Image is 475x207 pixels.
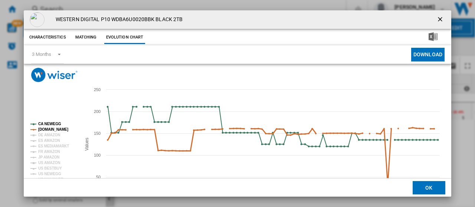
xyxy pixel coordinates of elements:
[31,68,78,82] img: logo_wiser_300x94.png
[433,12,448,27] button: getI18NText('BUTTONS.CLOSE_DIALOG')
[38,172,61,176] tspan: US NEWEGG
[94,109,101,114] tspan: 200
[38,161,60,165] tspan: US AMAZON
[429,32,438,41] img: excel-24x24.png
[32,51,51,57] div: 3 Months
[436,16,445,24] ng-md-icon: getI18NText('BUTTONS.CLOSE_DIALOG')
[30,12,45,27] img: empty.gif
[94,153,101,157] tspan: 100
[52,16,183,23] h4: WESTERN DIGITAL P10 WDBA6U0020BBK BLACK 2TB
[24,10,451,197] md-dialog: Product popup
[417,31,449,44] button: Download in Excel
[38,144,69,148] tspan: ES MEDIAMARKT
[38,133,60,137] tspan: DE AMAZON
[96,175,101,179] tspan: 50
[411,48,445,61] button: Download
[27,31,68,44] button: Characteristics
[38,138,60,143] tspan: ES AMAZON
[94,87,101,92] tspan: 250
[38,122,61,126] tspan: CA NEWEGG
[38,127,68,131] tspan: [DOMAIN_NAME]
[38,150,60,154] tspan: FR AMAZON
[70,31,102,44] button: Matching
[38,155,59,159] tspan: JP AMAZON
[84,138,89,151] tspan: Values
[38,177,63,181] tspan: US WALMART
[38,166,62,170] tspan: US BESTBUY
[94,131,101,136] tspan: 150
[413,181,445,194] button: OK
[104,31,145,44] button: Evolution chart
